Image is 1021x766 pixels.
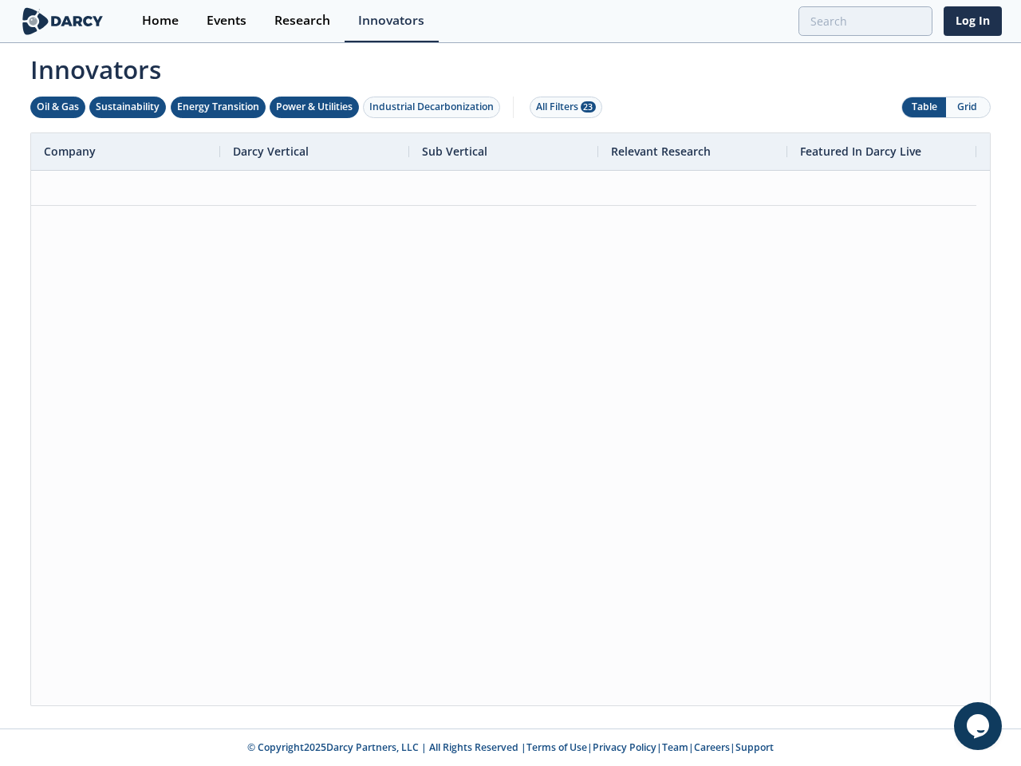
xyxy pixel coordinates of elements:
span: 23 [581,101,596,113]
p: © Copyright 2025 Darcy Partners, LLC | All Rights Reserved | | | | | [22,740,999,755]
img: logo-wide.svg [19,7,106,35]
button: Power & Utilities [270,97,359,118]
iframe: chat widget [954,702,1005,750]
span: Company [44,144,96,159]
div: Sustainability [96,100,160,114]
span: Innovators [19,45,1002,88]
button: Oil & Gas [30,97,85,118]
div: Industrial Decarbonization [369,100,494,114]
a: Log In [944,6,1002,36]
div: Home [142,14,179,27]
a: Careers [694,740,730,754]
button: Energy Transition [171,97,266,118]
button: Grid [946,97,990,117]
input: Advanced Search [798,6,932,36]
button: Industrial Decarbonization [363,97,500,118]
span: Sub Vertical [422,144,487,159]
a: Privacy Policy [593,740,656,754]
button: All Filters 23 [530,97,602,118]
span: Relevant Research [611,144,711,159]
div: Innovators [358,14,424,27]
div: Power & Utilities [276,100,353,114]
button: Table [902,97,946,117]
span: Darcy Vertical [233,144,309,159]
div: Events [207,14,246,27]
button: Sustainability [89,97,166,118]
a: Terms of Use [526,740,587,754]
div: Oil & Gas [37,100,79,114]
a: Support [735,740,774,754]
a: Team [662,740,688,754]
div: Research [274,14,330,27]
span: Featured In Darcy Live [800,144,921,159]
div: All Filters [536,100,596,114]
div: Energy Transition [177,100,259,114]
